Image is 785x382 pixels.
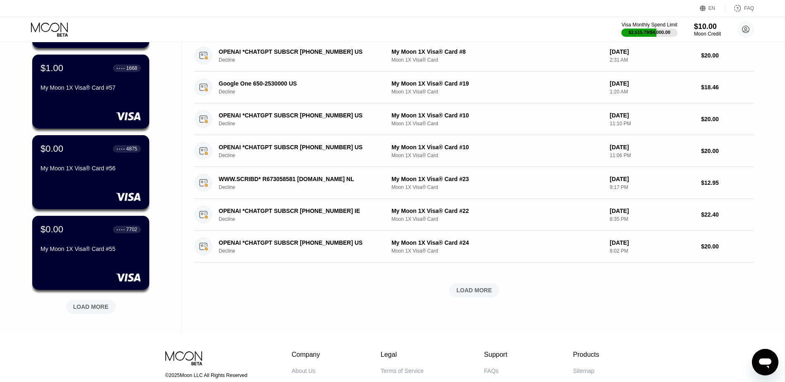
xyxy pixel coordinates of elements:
div: Visa Monthly Spend Limit$2,515.79/$4,000.00 [621,22,677,37]
div: 8:35 PM [610,216,694,222]
div: My Moon 1X Visa® Card #10 [391,112,603,119]
div: Decline [219,216,390,222]
div: My Moon 1X Visa® Card #23 [391,176,603,182]
div: LOAD MORE [194,283,754,297]
div: Moon 1X Visa® Card [391,121,603,127]
div: Legal [381,351,424,358]
div: Moon 1X Visa® Card [391,153,603,158]
div: OPENAI *CHATGPT SUBSCR [PHONE_NUMBER] IEDeclineMy Moon 1X Visa® Card #22Moon 1X Visa® Card[DATE]8... [194,199,754,231]
div: Terms of Service [381,368,424,374]
div: © 2025 Moon LLC All Rights Reserved [165,372,255,378]
div: My Moon 1X Visa® Card #22 [391,208,603,214]
div: $2,515.79 / $4,000.00 [629,30,670,35]
div: Decline [219,121,390,127]
div: My Moon 1X Visa® Card #8 [391,48,603,55]
div: Moon 1X Visa® Card [391,57,603,63]
div: My Moon 1X Visa® Card #56 [41,165,141,172]
div: Decline [219,184,390,190]
div: WWW.SCRIBD* R673058581 [DOMAIN_NAME] NL [219,176,378,182]
div: $20.00 [701,148,754,154]
div: OPENAI *CHATGPT SUBSCR [PHONE_NUMBER] US [219,144,378,150]
div: EN [709,5,716,11]
div: My Moon 1X Visa® Card #24 [391,239,603,246]
div: $0.00● ● ● ●4875My Moon 1X Visa® Card #56 [32,135,149,209]
div: OPENAI *CHATGPT SUBSCR [PHONE_NUMBER] USDeclineMy Moon 1X Visa® Card #10Moon 1X Visa® Card[DATE]1... [194,135,754,167]
div: Moon 1X Visa® Card [391,184,603,190]
div: $1.00● ● ● ●1668My Moon 1X Visa® Card #57 [32,55,149,129]
div: $10.00Moon Credit [694,22,721,37]
div: [DATE] [610,112,694,119]
div: Moon 1X Visa® Card [391,216,603,222]
div: $18.46 [701,84,754,91]
div: My Moon 1X Visa® Card #55 [41,246,141,252]
div: ● ● ● ● [117,228,125,231]
div: LOAD MORE [73,303,109,310]
div: About Us [292,368,316,374]
div: Company [292,351,320,358]
div: Visa Monthly Spend Limit [621,22,677,28]
div: 11:10 PM [610,121,694,127]
div: ● ● ● ● [117,148,125,150]
div: $20.00 [701,243,754,250]
div: EN [700,4,725,12]
div: My Moon 1X Visa® Card #10 [391,144,603,150]
div: $22.40 [701,211,754,218]
div: 4875 [126,146,137,152]
div: OPENAI *CHATGPT SUBSCR [PHONE_NUMBER] USDeclineMy Moon 1X Visa® Card #24Moon 1X Visa® Card[DATE]8... [194,231,754,263]
div: OPENAI *CHATGPT SUBSCR [PHONE_NUMBER] USDeclineMy Moon 1X Visa® Card #8Moon 1X Visa® Card[DATE]2:... [194,40,754,72]
div: Support [484,351,513,358]
div: Sitemap [573,368,594,374]
div: 8:02 PM [610,248,694,254]
div: Moon 1X Visa® Card [391,248,603,254]
div: Decline [219,248,390,254]
div: $0.00● ● ● ●7702My Moon 1X Visa® Card #55 [32,216,149,290]
div: $20.00 [701,52,754,59]
div: LOAD MORE [456,286,492,294]
div: [DATE] [610,48,694,55]
div: FAQ [725,4,754,12]
div: 1:20 AM [610,89,694,95]
div: OPENAI *CHATGPT SUBSCR [PHONE_NUMBER] US [219,112,378,119]
div: FAQ [744,5,754,11]
div: [DATE] [610,80,694,87]
div: Decline [219,89,390,95]
div: $10.00 [694,22,721,31]
div: [DATE] [610,176,694,182]
div: [DATE] [610,239,694,246]
div: Google One 650-2530000 US [219,80,378,87]
div: ● ● ● ● [117,67,125,69]
div: 7702 [126,227,137,232]
div: 9:17 PM [610,184,694,190]
div: [DATE] [610,208,694,214]
div: My Moon 1X Visa® Card #57 [41,84,141,91]
div: $0.00 [41,143,63,154]
div: Moon Credit [694,31,721,37]
div: OPENAI *CHATGPT SUBSCR [PHONE_NUMBER] US [219,48,378,55]
div: My Moon 1X Visa® Card #19 [391,80,603,87]
div: FAQs [484,368,499,374]
div: OPENAI *CHATGPT SUBSCR [PHONE_NUMBER] IE [219,208,378,214]
div: $12.95 [701,179,754,186]
div: 11:06 PM [610,153,694,158]
iframe: Кнопка запуска окна обмена сообщениями [752,349,778,375]
div: Decline [219,153,390,158]
div: [DATE] [610,144,694,150]
div: 2:31 AM [610,57,694,63]
div: Moon 1X Visa® Card [391,89,603,95]
div: Google One 650-2530000 USDeclineMy Moon 1X Visa® Card #19Moon 1X Visa® Card[DATE]1:20 AM$18.46 [194,72,754,103]
div: $0.00 [41,224,63,235]
div: OPENAI *CHATGPT SUBSCR [PHONE_NUMBER] USDeclineMy Moon 1X Visa® Card #10Moon 1X Visa® Card[DATE]1... [194,103,754,135]
div: Decline [219,57,390,63]
div: WWW.SCRIBD* R673058581 [DOMAIN_NAME] NLDeclineMy Moon 1X Visa® Card #23Moon 1X Visa® Card[DATE]9:... [194,167,754,199]
div: LOAD MORE [60,296,122,314]
div: Products [573,351,599,358]
div: $20.00 [701,116,754,122]
div: 1668 [126,65,137,71]
div: $1.00 [41,63,63,74]
div: OPENAI *CHATGPT SUBSCR [PHONE_NUMBER] US [219,239,378,246]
